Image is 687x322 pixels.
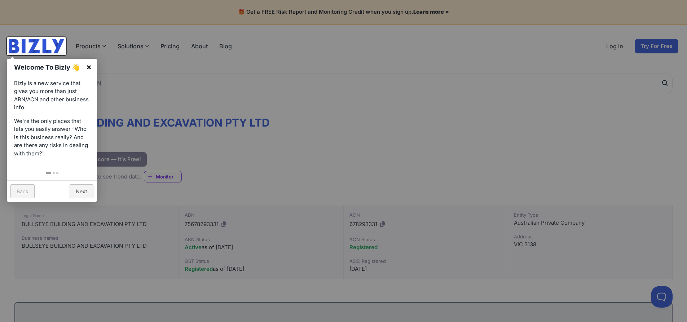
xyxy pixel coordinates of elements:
[14,79,90,112] p: Bizly is a new service that gives you more than just ABN/ACN and other business info.
[14,62,82,72] h1: Welcome To Bizly 👋
[81,59,97,75] a: ×
[10,184,35,198] a: Back
[14,117,90,158] p: We're the only places that lets you easily answer “Who is this business really? And are there any...
[70,184,93,198] a: Next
